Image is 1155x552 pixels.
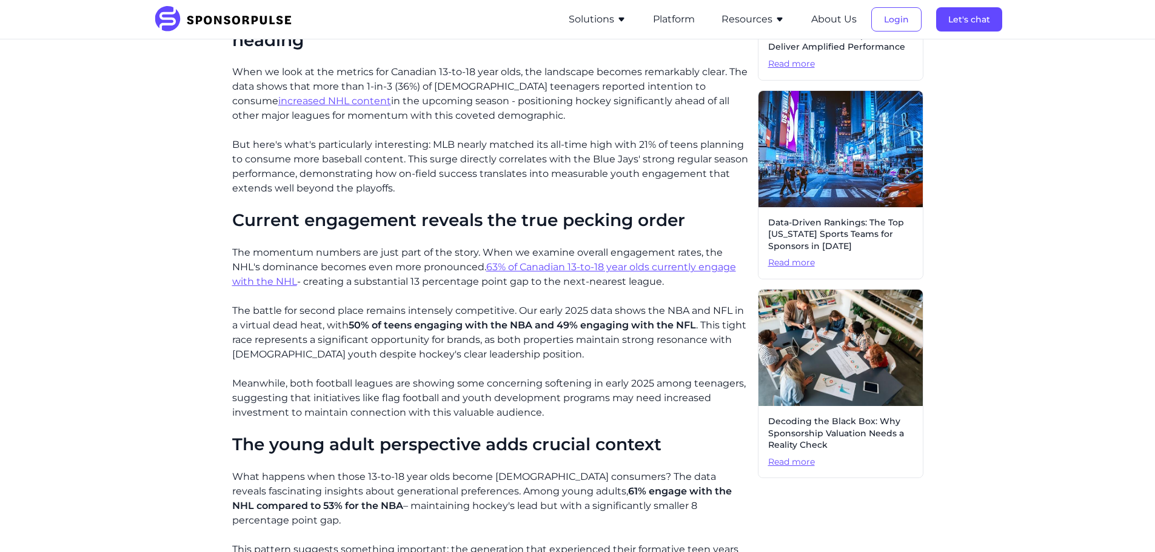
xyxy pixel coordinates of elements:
span: 61% engage with the NHL compared to 53% for the NBA [232,485,732,511]
button: Solutions [569,12,626,27]
a: 63% of Canadian 13-to-18 year olds currently engage with the NHL [232,261,736,287]
span: Read more [768,456,913,468]
span: The numbers tell a clear story about where teen passion is heading [232,9,738,50]
p: When we look at the metrics for Canadian 13-to-18 year olds, the landscape becomes remarkably cle... [232,65,748,123]
span: Data-Driven Rankings: The Top [US_STATE] Sports Teams for Sponsors in [DATE] [768,217,913,253]
span: The young adult perspective adds crucial context [232,434,661,454]
p: What happens when those 13-to-18 year olds become [DEMOGRAPHIC_DATA] consumers? The data reveals ... [232,470,748,528]
button: About Us [811,12,857,27]
a: Decoding the Black Box: Why Sponsorship Valuation Needs a Reality CheckRead more [758,289,923,478]
span: Current engagement reveals the true pecking order [232,210,685,230]
button: Login [871,7,922,32]
span: Read more [768,58,913,70]
img: Photo by Andreas Niendorf courtesy of Unsplash [758,91,923,207]
button: Let's chat [936,7,1002,32]
img: Getty images courtesy of Unsplash [758,290,923,406]
p: But here's what's particularly interesting: MLB nearly matched its all-time high with 21% of teen... [232,138,748,196]
span: 50% of teens engaging with the NBA and 49% engaging with the NFL [349,319,696,331]
button: Resources [721,12,785,27]
a: Let's chat [936,14,1002,25]
p: The momentum numbers are just part of the story. When we examine overall engagement rates, the NH... [232,245,748,289]
a: Platform [653,14,695,25]
p: The battle for second place remains intensely competitive. Our early 2025 data shows the NBA and ... [232,304,748,362]
button: Platform [653,12,695,27]
img: SponsorPulse [153,6,301,33]
span: Read more [768,257,913,269]
a: About Us [811,14,857,25]
a: Login [871,14,922,25]
p: Meanwhile, both football leagues are showing some concerning softening in early 2025 among teenag... [232,376,748,420]
a: Data-Driven Rankings: The Top [US_STATE] Sports Teams for Sponsors in [DATE]Read more [758,90,923,279]
iframe: Chat Widget [1094,494,1155,552]
span: Decoding the Black Box: Why Sponsorship Valuation Needs a Reality Check [768,416,913,451]
a: increased NHL content [278,95,391,107]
